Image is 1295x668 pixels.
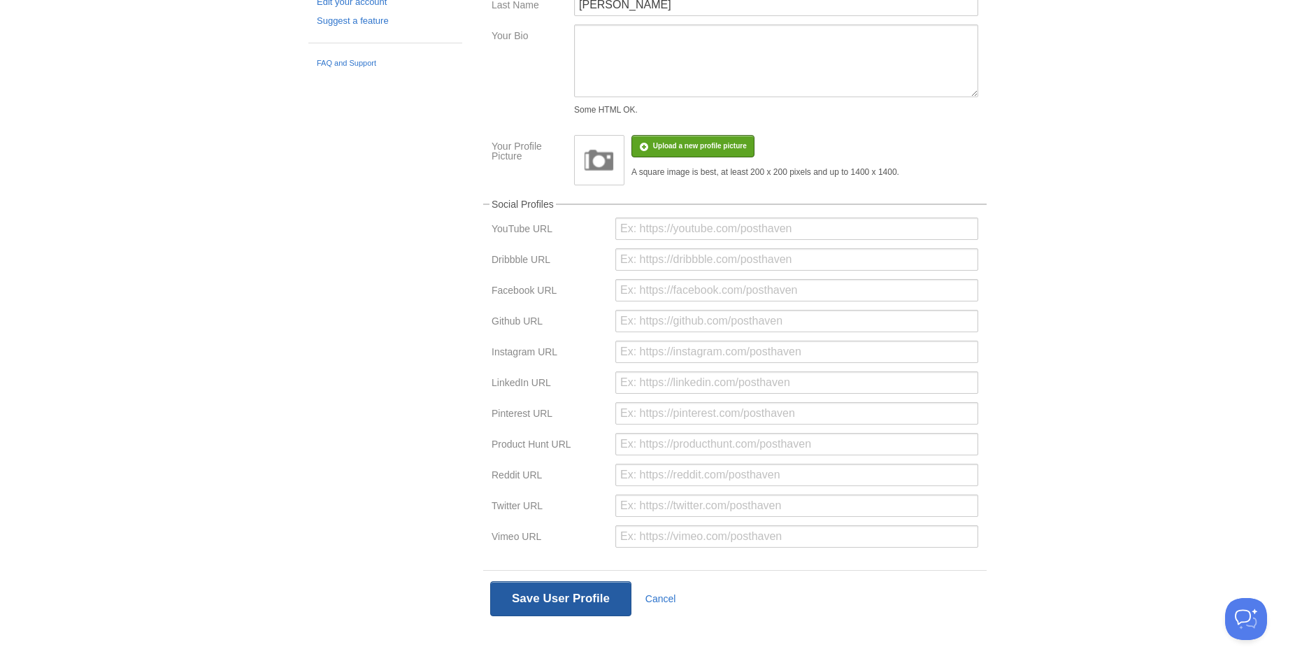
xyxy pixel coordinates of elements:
[490,581,631,616] button: Save User Profile
[317,14,454,29] a: Suggest a feature
[492,347,607,360] label: Instagram URL
[578,139,620,181] img: image.png
[492,501,607,514] label: Twitter URL
[492,408,607,422] label: Pinterest URL
[492,439,607,453] label: Product Hunt URL
[615,248,978,271] input: Ex: https://dribbble.com/posthaven
[615,371,978,394] input: Ex: https://linkedin.com/posthaven
[615,525,978,548] input: Ex: https://vimeo.com/posthaven
[492,31,566,44] label: Your Bio
[492,378,607,391] label: LinkedIn URL
[492,316,607,329] label: Github URL
[574,106,978,114] div: Some HTML OK.
[631,168,899,176] div: A square image is best, at least 200 x 200 pixels and up to 1400 x 1400.
[492,470,607,483] label: Reddit URL
[1225,598,1267,640] iframe: Help Scout Beacon - Open
[492,285,607,299] label: Facebook URL
[615,464,978,486] input: Ex: https://reddit.com/posthaven
[492,532,607,545] label: Vimeo URL
[492,255,607,268] label: Dribbble URL
[615,310,978,332] input: Ex: https://github.com/posthaven
[615,218,978,240] input: Ex: https://youtube.com/posthaven
[615,279,978,301] input: Ex: https://facebook.com/posthaven
[645,593,676,604] a: Cancel
[615,433,978,455] input: Ex: https://producthunt.com/posthaven
[492,141,566,164] label: Your Profile Picture
[615,341,978,363] input: Ex: https://instagram.com/posthaven
[615,495,978,517] input: Ex: https://twitter.com/posthaven
[489,199,556,209] legend: Social Profiles
[615,402,978,425] input: Ex: https://pinterest.com/posthaven
[317,57,454,70] a: FAQ and Support
[492,224,607,237] label: YouTube URL
[653,142,747,150] span: Upload a new profile picture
